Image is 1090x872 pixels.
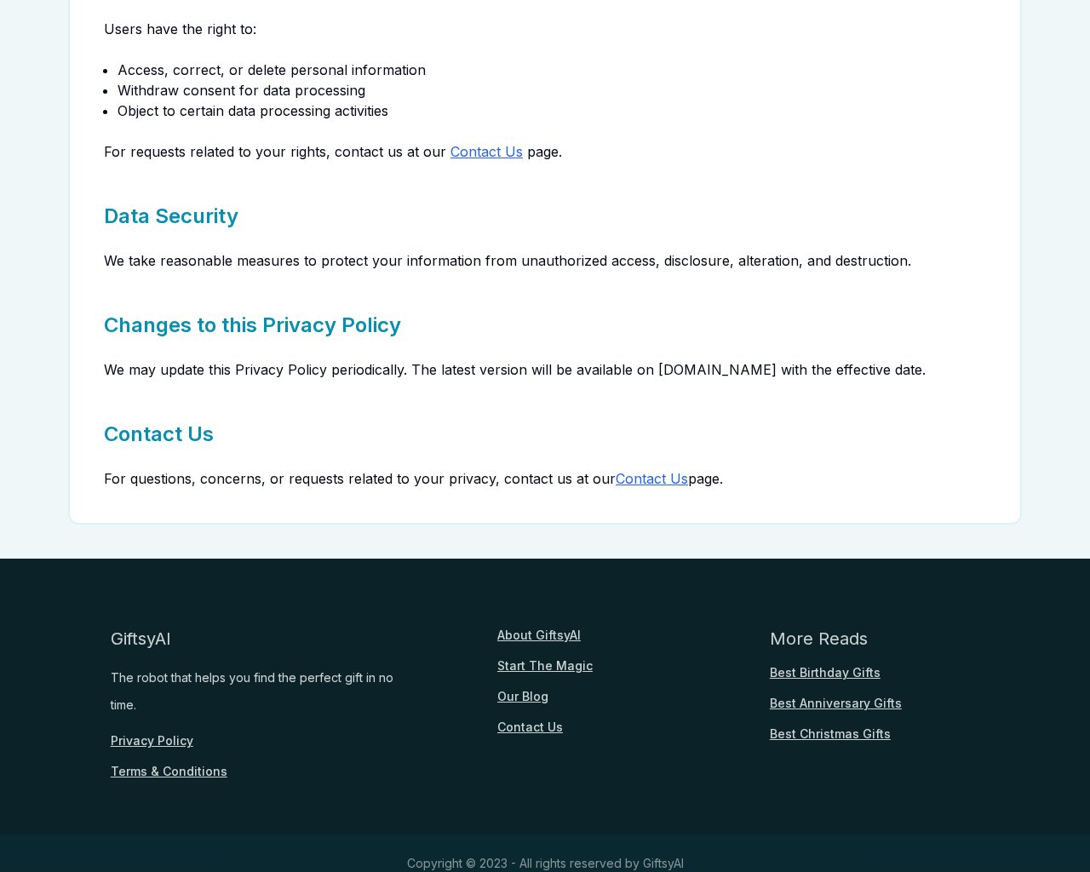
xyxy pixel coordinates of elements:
[616,470,688,487] a: Contact Us
[770,627,868,651] div: More Reads
[118,80,986,100] li: Withdraw consent for data processing
[497,688,548,705] a: Our Blog
[770,695,902,712] a: Best Anniversary Gifts
[497,657,593,674] a: Start The Magic
[104,182,986,230] h2: Data Security
[111,664,399,719] div: The robot that helps you find the perfect gift in no time.
[497,719,563,736] a: Contact Us
[104,468,986,489] p: For questions, concerns, or requests related to your privacy, contact us at our page.
[104,291,986,339] h2: Changes to this Privacy Policy
[111,627,171,651] div: GiftsyAI
[104,141,986,162] p: For requests related to your rights, contact us at our page.
[104,359,986,380] p: We may update this Privacy Policy periodically. The latest version will be available on [DOMAIN_N...
[497,627,581,644] a: About GiftsyAI
[770,664,881,681] a: Best Birthday Gifts
[118,100,986,121] li: Object to certain data processing activities
[450,143,523,160] a: Contact Us
[111,763,227,780] a: Terms & Conditions
[111,732,193,749] a: Privacy Policy
[104,19,986,39] p: Users have the right to:
[118,60,986,80] li: Access, correct, or delete personal information
[770,726,891,743] a: Best Christmas Gifts
[104,400,986,448] h2: Contact Us
[104,250,986,271] p: We take reasonable measures to protect your information from unauthorized access, disclosure, alt...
